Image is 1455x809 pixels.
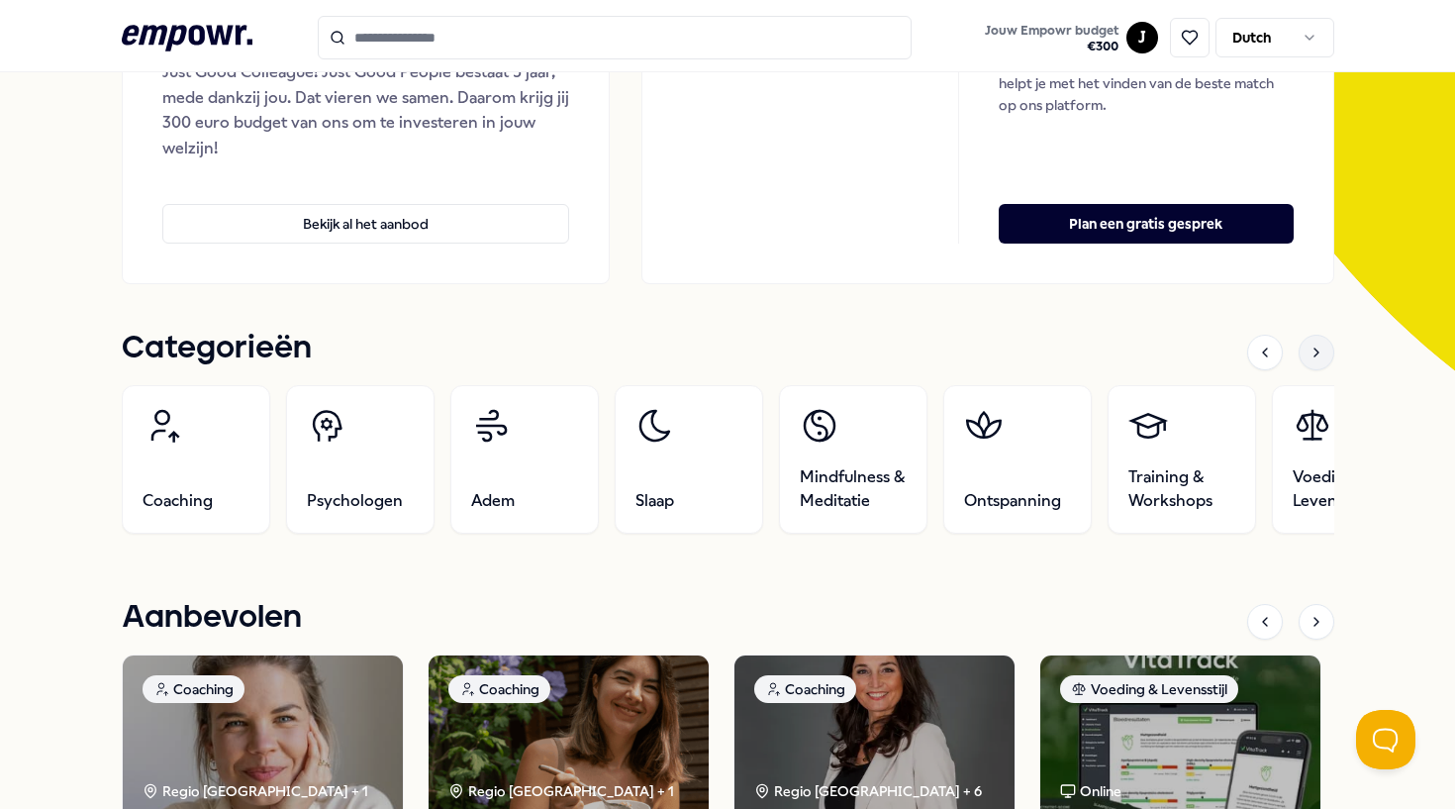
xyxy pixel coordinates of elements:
[615,385,763,534] a: Slaap
[985,39,1118,54] span: € 300
[981,19,1122,58] button: Jouw Empowr budget€300
[1108,385,1256,534] a: Training & Workshops
[143,780,368,802] div: Regio [GEOGRAPHIC_DATA] + 1
[964,489,1061,513] span: Ontspanning
[635,489,674,513] span: Slaap
[1356,710,1415,769] iframe: Help Scout Beacon - Open
[307,489,403,513] span: Psychologen
[122,385,270,534] a: Coaching
[471,489,515,513] span: Adem
[286,385,435,534] a: Psychologen
[977,17,1126,58] a: Jouw Empowr budget€300
[162,204,570,244] button: Bekijk al het aanbod
[999,204,1294,244] button: Plan een gratis gesprek
[122,324,312,373] h1: Categorieën
[122,593,302,643] h1: Aanbevolen
[162,172,570,244] a: Bekijk al het aanbod
[448,675,550,703] div: Coaching
[1060,675,1238,703] div: Voeding & Levensstijl
[1272,385,1420,534] a: Voeding & Levensstijl
[318,16,912,59] input: Search for products, categories or subcategories
[162,59,570,160] div: Just Good Colleague! Just Good People bestaat 5 jaar, mede dankzij jou. Dat vieren we samen. Daar...
[1060,780,1121,802] div: Online
[1128,465,1235,513] span: Training & Workshops
[943,385,1092,534] a: Ontspanning
[1126,22,1158,53] button: J
[779,385,927,534] a: Mindfulness & Meditatie
[143,489,213,513] span: Coaching
[754,675,856,703] div: Coaching
[143,675,244,703] div: Coaching
[754,780,982,802] div: Regio [GEOGRAPHIC_DATA] + 6
[448,780,674,802] div: Regio [GEOGRAPHIC_DATA] + 1
[800,465,907,513] span: Mindfulness & Meditatie
[450,385,599,534] a: Adem
[1293,465,1400,513] span: Voeding & Levensstijl
[985,23,1118,39] span: Jouw Empowr budget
